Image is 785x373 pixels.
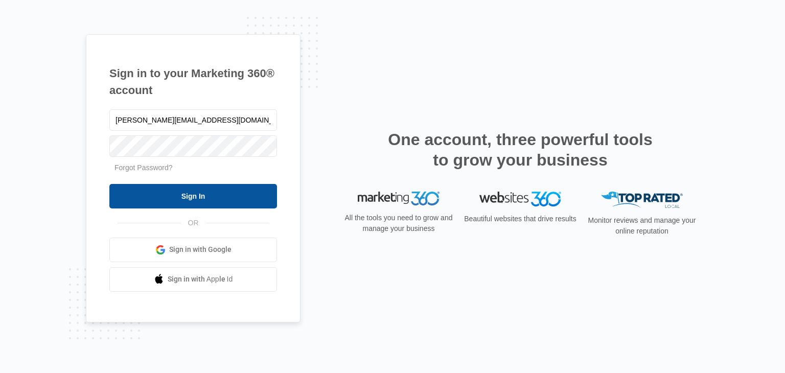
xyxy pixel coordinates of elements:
[109,267,277,292] a: Sign in with Apple Id
[109,65,277,99] h1: Sign in to your Marketing 360® account
[479,192,561,206] img: Websites 360
[114,164,173,172] a: Forgot Password?
[168,274,233,285] span: Sign in with Apple Id
[109,184,277,208] input: Sign In
[109,109,277,131] input: Email
[385,129,656,170] h2: One account, three powerful tools to grow your business
[358,192,440,206] img: Marketing 360
[341,213,456,234] p: All the tools you need to grow and manage your business
[463,214,578,224] p: Beautiful websites that drive results
[181,218,206,228] span: OR
[109,238,277,262] a: Sign in with Google
[585,215,699,237] p: Monitor reviews and manage your online reputation
[601,192,683,208] img: Top Rated Local
[169,244,232,255] span: Sign in with Google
